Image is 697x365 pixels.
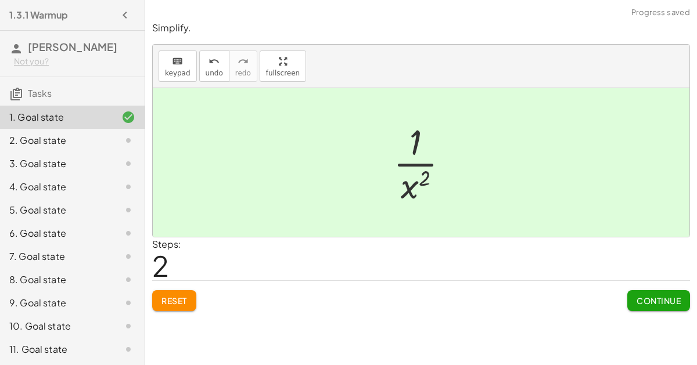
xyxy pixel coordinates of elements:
div: 3. Goal state [9,157,103,171]
i: Task not started. [121,133,135,147]
button: undoundo [199,50,229,82]
p: Simplify. [152,21,690,35]
i: Task not started. [121,226,135,240]
button: keyboardkeypad [159,50,197,82]
span: redo [235,69,251,77]
i: Task not started. [121,203,135,217]
button: redoredo [229,50,257,82]
label: Steps: [152,238,181,250]
div: 8. Goal state [9,273,103,287]
div: 9. Goal state [9,296,103,310]
i: redo [238,55,249,68]
span: Tasks [28,87,52,99]
h4: 1.3.1 Warmup [9,8,68,22]
i: Task not started. [121,157,135,171]
div: 5. Goal state [9,203,103,217]
div: 2. Goal state [9,133,103,147]
button: fullscreen [260,50,306,82]
div: 1. Goal state [9,110,103,124]
i: Task not started. [121,180,135,194]
span: keypad [165,69,191,77]
i: Task not started. [121,342,135,356]
span: Reset [161,295,187,306]
button: Reset [152,290,196,311]
i: Task not started. [121,319,135,333]
span: Progress saved [631,7,690,19]
div: 10. Goal state [9,319,103,333]
i: Task finished and correct. [121,110,135,124]
i: keyboard [172,55,183,68]
span: Continue [637,295,681,306]
div: Not you? [14,56,135,67]
i: undo [209,55,220,68]
div: 4. Goal state [9,180,103,194]
span: fullscreen [266,69,300,77]
i: Task not started. [121,296,135,310]
span: 2 [152,248,169,283]
div: 7. Goal state [9,250,103,263]
i: Task not started. [121,250,135,263]
i: Task not started. [121,273,135,287]
div: 6. Goal state [9,226,103,240]
span: [PERSON_NAME] [28,40,117,53]
button: Continue [627,290,690,311]
div: 11. Goal state [9,342,103,356]
span: undo [206,69,223,77]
